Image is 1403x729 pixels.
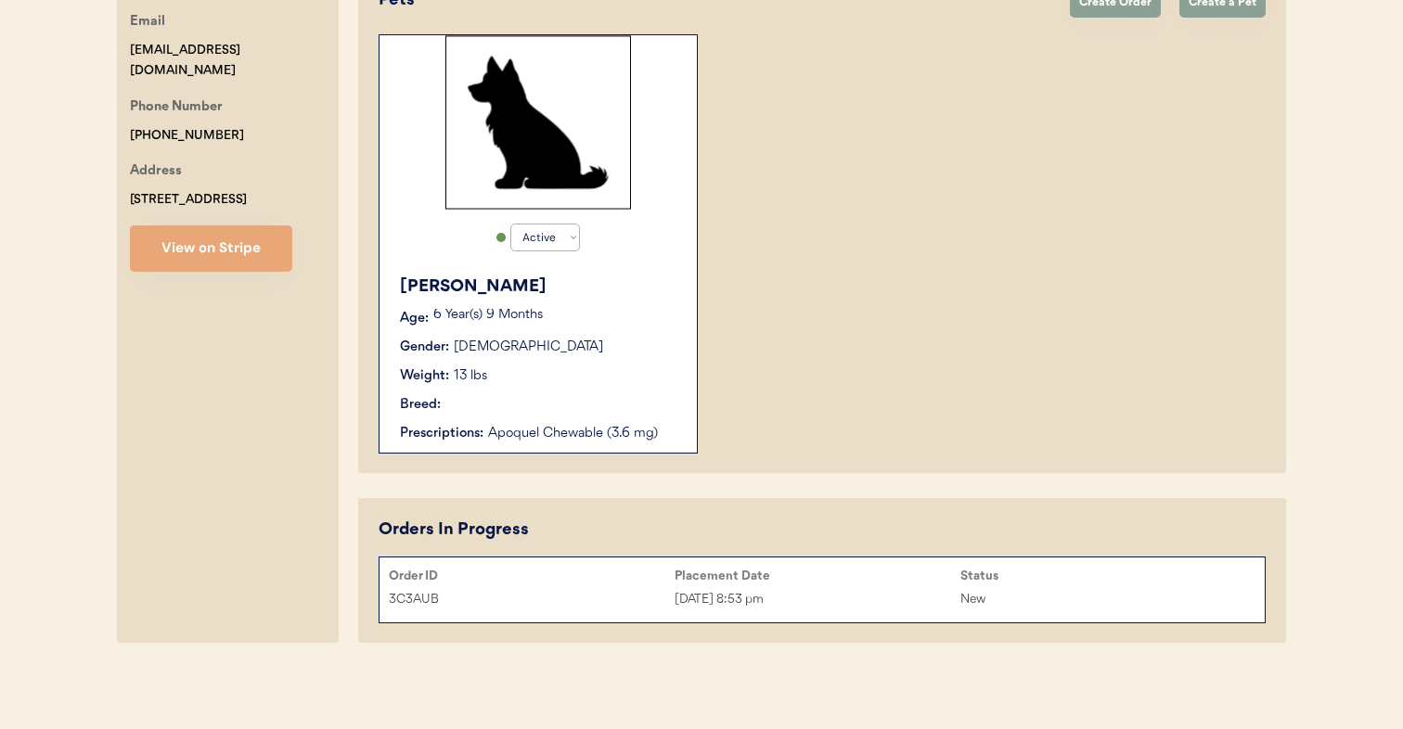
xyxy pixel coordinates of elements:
[400,424,483,443] div: Prescriptions:
[433,309,678,322] p: 6 Year(s) 9 Months
[130,160,182,184] div: Address
[130,40,339,83] div: [EMAIL_ADDRESS][DOMAIN_NAME]
[960,569,1246,583] div: Status
[130,189,247,211] div: [STREET_ADDRESS]
[675,569,960,583] div: Placement Date
[400,275,678,300] div: [PERSON_NAME]
[960,589,1246,610] div: New
[445,35,631,210] img: Rectangle%2029.svg
[130,96,223,120] div: Phone Number
[130,11,165,34] div: Email
[400,338,449,357] div: Gender:
[400,395,441,415] div: Breed:
[379,518,529,543] div: Orders In Progress
[400,309,429,328] div: Age:
[454,366,487,386] div: 13 lbs
[488,424,678,443] div: Apoquel Chewable (3.6 mg)
[454,338,603,357] div: [DEMOGRAPHIC_DATA]
[130,125,244,147] div: [PHONE_NUMBER]
[675,589,960,610] div: [DATE] 8:53 pm
[400,366,449,386] div: Weight:
[389,589,675,610] div: 3C3AUB
[130,225,292,272] button: View on Stripe
[389,569,675,583] div: Order ID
